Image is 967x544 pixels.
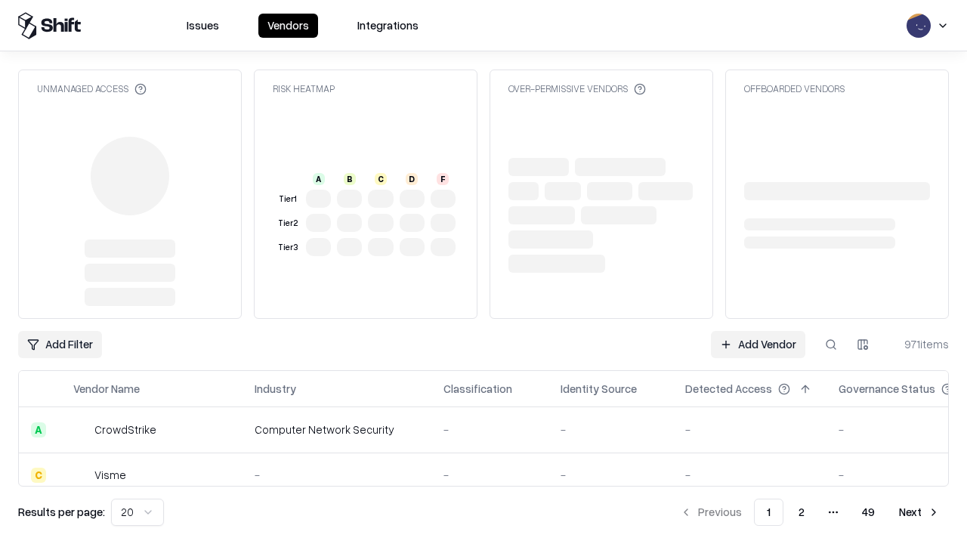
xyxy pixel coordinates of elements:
div: Unmanaged Access [37,82,147,95]
nav: pagination [671,499,949,526]
div: - [443,422,536,437]
img: Visme [73,468,88,483]
div: Industry [255,381,296,397]
div: 971 items [888,336,949,352]
div: - [685,467,814,483]
div: F [437,173,449,185]
div: - [443,467,536,483]
div: Tier 1 [276,193,300,206]
div: - [561,422,661,437]
div: C [375,173,387,185]
div: Tier 2 [276,217,300,230]
div: C [31,468,46,483]
div: Tier 3 [276,241,300,254]
button: Integrations [348,14,428,38]
div: Computer Network Security [255,422,419,437]
div: Classification [443,381,512,397]
div: Offboarded Vendors [744,82,845,95]
a: Add Vendor [711,331,805,358]
div: - [685,422,814,437]
button: 49 [850,499,887,526]
button: 1 [754,499,783,526]
button: Issues [178,14,228,38]
button: Add Filter [18,331,102,358]
div: D [406,173,418,185]
div: Vendor Name [73,381,140,397]
div: Detected Access [685,381,772,397]
button: Vendors [258,14,318,38]
div: Risk Heatmap [273,82,335,95]
button: 2 [786,499,817,526]
div: A [313,173,325,185]
p: Results per page: [18,504,105,520]
div: - [255,467,419,483]
div: B [344,173,356,185]
div: Identity Source [561,381,637,397]
div: Over-Permissive Vendors [508,82,646,95]
div: CrowdStrike [94,422,156,437]
div: Visme [94,467,126,483]
div: A [31,422,46,437]
div: Governance Status [839,381,935,397]
button: Next [890,499,949,526]
div: - [561,467,661,483]
img: CrowdStrike [73,422,88,437]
